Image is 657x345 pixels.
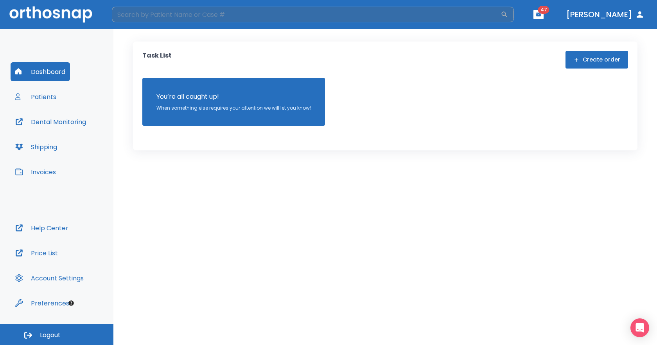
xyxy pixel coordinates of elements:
[11,244,63,262] button: Price List
[9,6,92,22] img: Orthosnap
[156,105,311,112] p: When something else requires your attention we will let you know!
[11,137,62,156] button: Shipping
[11,219,73,237] button: Help Center
[11,87,61,106] button: Patients
[68,300,75,307] div: Tooltip anchor
[156,92,311,101] p: You’re all caught up!
[40,331,61,340] span: Logout
[11,62,70,81] button: Dashboard
[11,112,91,131] button: Dental Monitoring
[11,163,61,181] button: Invoices
[11,269,88,287] button: Account Settings
[563,7,648,22] button: [PERSON_NAME]
[11,294,74,312] button: Preferences
[112,7,501,22] input: Search by Patient Name or Case #
[630,318,649,337] div: Open Intercom Messenger
[565,51,628,69] button: Create order
[142,51,172,69] p: Task List
[538,6,549,14] span: 47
